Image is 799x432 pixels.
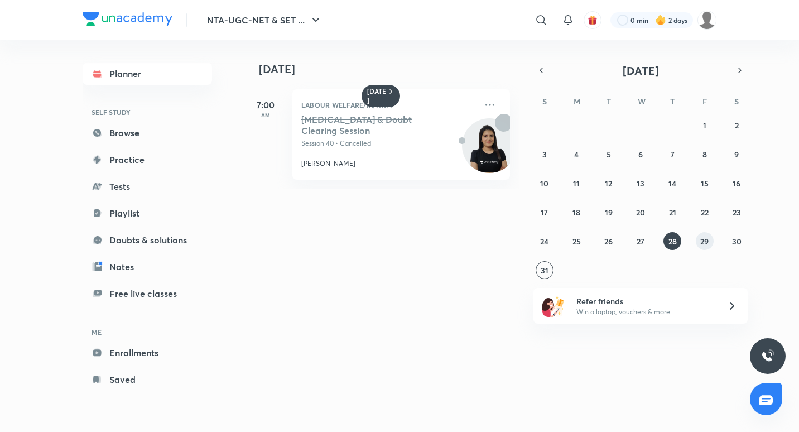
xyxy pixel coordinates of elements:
span: [DATE] [623,63,659,78]
button: August 6, 2025 [632,145,649,163]
abbr: August 18, 2025 [572,207,580,218]
button: August 24, 2025 [536,232,553,250]
a: Browse [83,122,212,144]
abbr: August 27, 2025 [637,236,644,247]
a: Doubts & solutions [83,229,212,251]
button: August 1, 2025 [696,116,714,134]
a: Planner [83,63,212,85]
p: AM [243,112,288,118]
abbr: August 14, 2025 [668,178,676,189]
abbr: August 13, 2025 [637,178,644,189]
abbr: August 23, 2025 [733,207,741,218]
abbr: August 19, 2025 [605,207,613,218]
button: August 29, 2025 [696,232,714,250]
abbr: August 15, 2025 [701,178,709,189]
button: August 19, 2025 [600,203,618,221]
button: August 28, 2025 [663,232,681,250]
abbr: August 10, 2025 [540,178,548,189]
button: [DATE] [549,63,732,78]
button: August 30, 2025 [728,232,745,250]
abbr: August 11, 2025 [573,178,580,189]
abbr: August 21, 2025 [669,207,676,218]
abbr: August 1, 2025 [703,120,706,131]
h4: [DATE] [259,63,521,76]
button: August 13, 2025 [632,174,649,192]
img: streak [655,15,666,26]
button: August 25, 2025 [567,232,585,250]
abbr: August 7, 2025 [671,149,675,160]
h6: [DATE] [367,87,387,105]
button: August 5, 2025 [600,145,618,163]
img: referral [542,295,565,317]
abbr: August 22, 2025 [701,207,709,218]
button: August 10, 2025 [536,174,553,192]
p: Session 40 • Cancelled [301,138,476,148]
button: avatar [584,11,601,29]
abbr: August 12, 2025 [605,178,612,189]
button: August 9, 2025 [728,145,745,163]
a: Enrollments [83,342,212,364]
button: August 22, 2025 [696,203,714,221]
a: Practice [83,148,212,171]
p: Labour Welfare/IR/HRM [301,98,476,112]
a: Saved [83,368,212,391]
abbr: August 29, 2025 [700,236,709,247]
abbr: Thursday [670,96,675,107]
h6: ME [83,323,212,342]
abbr: August 24, 2025 [540,236,548,247]
img: ttu [761,349,774,363]
abbr: August 16, 2025 [733,178,740,189]
button: August 14, 2025 [663,174,681,192]
button: August 3, 2025 [536,145,553,163]
abbr: August 26, 2025 [604,236,613,247]
button: NTA-UGC-NET & SET ... [200,9,329,31]
abbr: Tuesday [607,96,611,107]
button: August 23, 2025 [728,203,745,221]
button: August 15, 2025 [696,174,714,192]
abbr: August 6, 2025 [638,149,643,160]
abbr: August 2, 2025 [735,120,739,131]
button: August 8, 2025 [696,145,714,163]
abbr: Wednesday [638,96,646,107]
h6: SELF STUDY [83,103,212,122]
img: ravleen kaur [697,11,716,30]
a: Playlist [83,202,212,224]
abbr: Saturday [734,96,739,107]
abbr: August 30, 2025 [732,236,742,247]
button: August 31, 2025 [536,261,553,279]
abbr: Sunday [542,96,547,107]
abbr: August 25, 2025 [572,236,581,247]
abbr: August 28, 2025 [668,236,677,247]
a: Company Logo [83,12,172,28]
abbr: August 5, 2025 [607,149,611,160]
abbr: August 17, 2025 [541,207,548,218]
abbr: Monday [574,96,580,107]
button: August 27, 2025 [632,232,649,250]
img: Avatar [463,124,516,178]
button: August 11, 2025 [567,174,585,192]
p: Win a laptop, vouchers & more [576,307,714,317]
h5: 7:00 [243,98,288,112]
button: August 16, 2025 [728,174,745,192]
abbr: August 8, 2025 [702,149,707,160]
p: [PERSON_NAME] [301,159,355,169]
a: Notes [83,256,212,278]
button: August 7, 2025 [663,145,681,163]
abbr: August 31, 2025 [541,265,548,276]
img: Company Logo [83,12,172,26]
button: August 18, 2025 [567,203,585,221]
a: Tests [83,175,212,198]
button: August 21, 2025 [663,203,681,221]
abbr: Friday [702,96,707,107]
abbr: August 20, 2025 [636,207,645,218]
button: August 20, 2025 [632,203,649,221]
button: August 12, 2025 [600,174,618,192]
h6: Refer friends [576,295,714,307]
a: Free live classes [83,282,212,305]
abbr: August 3, 2025 [542,149,547,160]
button: August 4, 2025 [567,145,585,163]
button: August 17, 2025 [536,203,553,221]
button: August 26, 2025 [600,232,618,250]
button: August 2, 2025 [728,116,745,134]
h5: Stress management & Doubt Clearing Session [301,114,440,136]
